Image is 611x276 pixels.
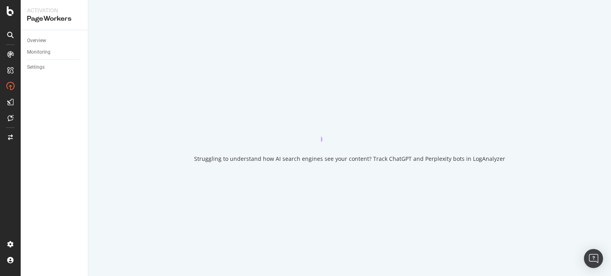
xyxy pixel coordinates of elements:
[27,6,82,14] div: Activation
[27,14,82,23] div: PageWorkers
[27,63,82,71] a: Settings
[27,63,45,71] div: Settings
[194,155,505,163] div: Struggling to understand how AI search engines see your content? Track ChatGPT and Perplexity bot...
[584,249,603,268] div: Open Intercom Messenger
[27,37,46,45] div: Overview
[27,48,51,56] div: Monitoring
[321,114,378,142] div: animation
[27,48,82,56] a: Monitoring
[27,37,82,45] a: Overview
